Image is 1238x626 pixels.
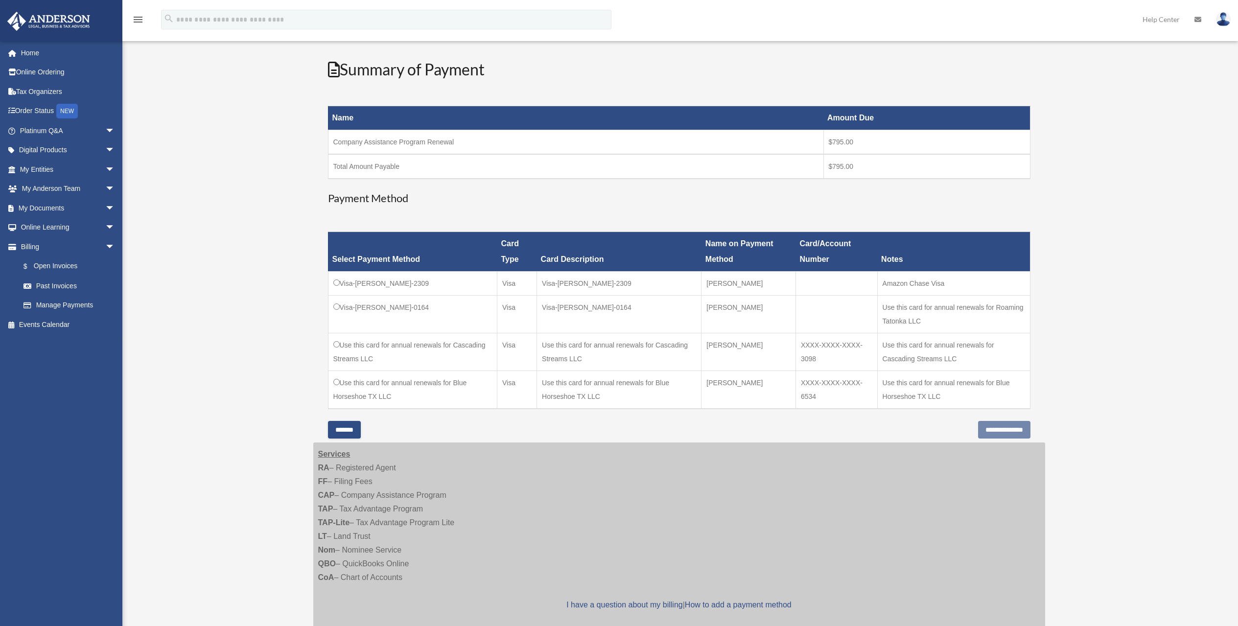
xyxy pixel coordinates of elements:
[14,256,120,277] a: $Open Invoices
[701,371,796,409] td: [PERSON_NAME]
[105,198,125,218] span: arrow_drop_down
[877,333,1030,371] td: Use this card for annual renewals for Cascading Streams LLC
[497,371,537,409] td: Visa
[7,160,130,179] a: My Entitiesarrow_drop_down
[795,232,877,272] th: Card/Account Number
[328,106,823,130] th: Name
[823,154,1030,179] td: $795.00
[7,43,130,63] a: Home
[105,237,125,257] span: arrow_drop_down
[105,179,125,199] span: arrow_drop_down
[328,232,497,272] th: Select Payment Method
[105,140,125,161] span: arrow_drop_down
[497,272,537,296] td: Visa
[7,63,130,82] a: Online Ordering
[105,218,125,238] span: arrow_drop_down
[537,333,701,371] td: Use this card for annual renewals for Cascading Streams LLC
[701,232,796,272] th: Name on Payment Method
[7,237,125,256] a: Billingarrow_drop_down
[4,12,93,31] img: Anderson Advisors Platinum Portal
[823,130,1030,155] td: $795.00
[7,315,130,334] a: Events Calendar
[795,371,877,409] td: XXXX-XXXX-XXXX-6534
[132,17,144,25] a: menu
[7,218,130,237] a: Online Learningarrow_drop_down
[685,601,792,609] a: How to add a payment method
[328,191,1030,206] h3: Payment Method
[7,140,130,160] a: Digital Productsarrow_drop_down
[14,296,125,315] a: Manage Payments
[318,598,1040,612] p: |
[7,198,130,218] a: My Documentsarrow_drop_down
[328,130,823,155] td: Company Assistance Program Renewal
[164,13,174,24] i: search
[537,371,701,409] td: Use this card for annual renewals for Blue Horseshoe TX LLC
[318,518,350,527] strong: TAP-Lite
[537,296,701,333] td: Visa-[PERSON_NAME]-0164
[795,333,877,371] td: XXXX-XXXX-XXXX-3098
[328,371,497,409] td: Use this card for annual renewals for Blue Horseshoe TX LLC
[328,333,497,371] td: Use this card for annual renewals for Cascading Streams LLC
[318,546,336,554] strong: Nom
[497,232,537,272] th: Card Type
[132,14,144,25] i: menu
[14,276,125,296] a: Past Invoices
[318,464,329,472] strong: RA
[7,121,130,140] a: Platinum Q&Aarrow_drop_down
[701,296,796,333] td: [PERSON_NAME]
[537,272,701,296] td: Visa-[PERSON_NAME]-2309
[823,106,1030,130] th: Amount Due
[318,477,328,486] strong: FF
[328,272,497,296] td: Visa-[PERSON_NAME]-2309
[537,232,701,272] th: Card Description
[318,532,327,540] strong: LT
[7,179,130,199] a: My Anderson Teamarrow_drop_down
[7,101,130,121] a: Order StatusNEW
[877,272,1030,296] td: Amazon Chase Visa
[29,260,34,273] span: $
[701,272,796,296] td: [PERSON_NAME]
[877,296,1030,333] td: Use this card for annual renewals for Roaming Tatonka LLC
[318,450,350,458] strong: Services
[328,59,1030,81] h2: Summary of Payment
[877,232,1030,272] th: Notes
[7,82,130,101] a: Tax Organizers
[877,371,1030,409] td: Use this card for annual renewals for Blue Horseshoe TX LLC
[566,601,682,609] a: I have a question about my billing
[318,573,334,581] strong: CoA
[56,104,78,118] div: NEW
[701,333,796,371] td: [PERSON_NAME]
[105,160,125,180] span: arrow_drop_down
[497,333,537,371] td: Visa
[318,491,335,499] strong: CAP
[318,559,336,568] strong: QBO
[105,121,125,141] span: arrow_drop_down
[328,154,823,179] td: Total Amount Payable
[497,296,537,333] td: Visa
[1216,12,1231,26] img: User Pic
[328,296,497,333] td: Visa-[PERSON_NAME]-0164
[318,505,333,513] strong: TAP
